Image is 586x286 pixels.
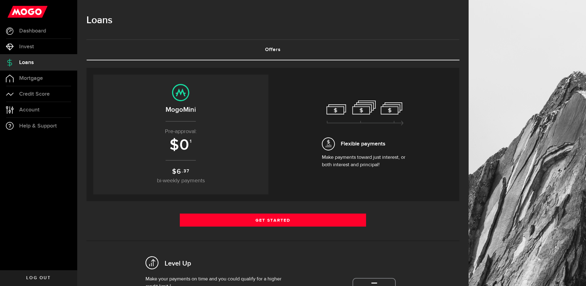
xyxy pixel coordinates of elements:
h1: Loans [86,12,459,28]
span: Loans [19,60,34,65]
a: Get Started [180,214,366,227]
p: Pre-approval: [99,128,262,136]
h2: Level Up [165,259,191,269]
span: $ [172,167,177,176]
span: Mortgage [19,76,43,81]
h2: MogoMini [99,105,262,115]
span: $ [170,136,179,154]
p: Make payments toward just interest, or both interest and principal! [322,154,408,169]
ul: Tabs Navigation [86,39,459,60]
span: Dashboard [19,28,46,34]
span: bi-weekly payments [157,178,205,184]
a: Offers [86,40,459,60]
span: 6 [177,167,181,176]
span: Credit Score [19,91,50,97]
sup: 1 [190,139,192,144]
span: 0 [179,136,190,154]
span: Log out [26,276,51,280]
span: Flexible payments [341,140,385,148]
span: Help & Support [19,123,57,129]
span: Invest [19,44,34,50]
iframe: LiveChat chat widget [560,260,586,286]
span: Account [19,107,40,113]
sup: .37 [182,168,189,175]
